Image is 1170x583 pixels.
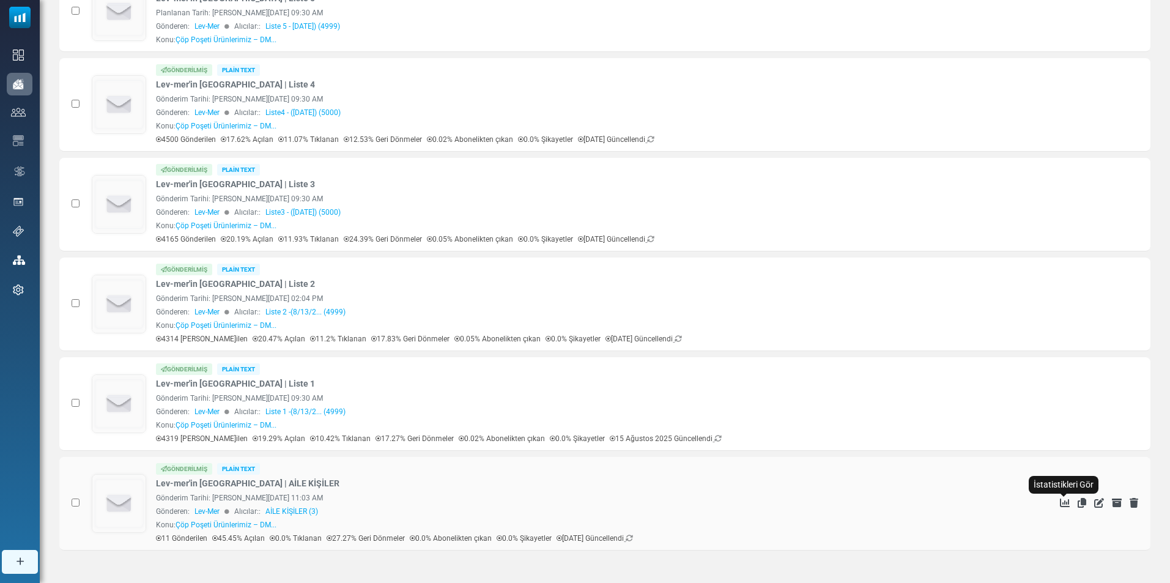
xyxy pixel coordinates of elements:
[156,78,315,91] a: Lev-mer'in [GEOGRAPHIC_DATA] | Liste 4
[344,134,422,145] p: 12.53% Geri Dönmeler
[156,94,1005,105] div: Gönderim Tarihi: [PERSON_NAME][DATE] 09:30 AM
[92,76,146,133] img: empty-draft-icon2.svg
[176,321,276,330] span: Çöp Poşeti Ürünlerimiz – DM...
[221,134,273,145] p: 17.62% Açılan
[156,393,1005,404] div: Gönderim Tarihi: [PERSON_NAME][DATE] 09:30 AM
[376,433,454,444] p: 17.27% Geri Dönmeler
[156,406,1005,417] div: Gönderen: Alıcılar::
[156,420,276,431] div: Konu:
[156,333,248,344] p: 4314 [PERSON_NAME]ilen
[13,79,24,89] img: campaigns-icon-active.png
[156,234,216,245] p: 4165 Gönderilen
[156,506,1005,517] div: Gönderen: Alıcılar::
[578,134,654,145] p: [DATE] Güncellendi
[605,333,682,344] p: [DATE] Güncellendi
[156,164,212,176] div: Gönderilmiş
[11,108,26,116] img: contacts-icon.svg
[156,278,315,291] a: Lev-mer'in [GEOGRAPHIC_DATA] | Liste 2
[518,134,573,145] p: 0.0% Şikayetler
[156,306,1005,317] div: Gönderen: Alıcılar::
[265,21,340,32] a: Liste 5 - [DATE]) (4999)
[310,433,371,444] p: 10.42% Tıklanan
[176,221,276,230] span: Çöp Poşeti Ürünlerimiz – DM...
[156,377,315,390] a: Lev-mer'in [GEOGRAPHIC_DATA] | Liste 1
[13,135,24,146] img: email-templates-icon.svg
[156,21,1005,32] div: Gönderen: Alıcılar::
[221,234,273,245] p: 20.19% Açılan
[278,234,339,245] p: 11.93% Tıklanan
[344,234,422,245] p: 24.39% Geri Dönmeler
[1078,498,1086,508] a: Kopyala
[427,134,513,145] p: 0.02% Abonelikten çıkan
[265,506,318,517] a: AİLE KİŞİLER (3)
[194,21,220,32] span: Lev-Mer
[176,421,276,429] span: Çöp Poşeti Ürünlerimiz – DM...
[156,320,276,331] div: Konu:
[518,234,573,245] p: 0.0% Şikayetler
[546,333,601,344] p: 0.0% Şikayetler
[270,533,322,544] p: 0.0% Tıklanan
[13,226,24,237] img: support-icon.svg
[217,363,260,375] div: Plain Text
[1094,498,1104,508] a: Düzenle
[327,533,405,544] p: 27.27% Geri Dönmeler
[156,107,1005,118] div: Gönderen: Alıcılar::
[13,196,24,207] img: landing_pages.svg
[194,107,220,118] span: Lev-Mer
[156,492,1005,503] div: Gönderim Tarihi: [PERSON_NAME][DATE] 11:03 AM
[13,50,24,61] img: dashboard-icon.svg
[156,519,276,530] div: Konu:
[156,433,248,444] p: 4319 [PERSON_NAME]ilen
[194,306,220,317] span: Lev-Mer
[92,475,146,532] img: empty-draft-icon2.svg
[265,207,341,218] a: Liste3 - ([DATE]) (5000)
[454,333,541,344] p: 0.05% Abonelikten çıkan
[156,477,339,490] a: Lev-mer'in [GEOGRAPHIC_DATA] | AİLE KİŞİLER
[278,134,339,145] p: 11.07% Tıklanan
[310,333,366,344] p: 11.2% Tıklanan
[176,122,276,130] span: Çöp Poşeti Ürünlerimiz – DM...
[92,176,146,233] img: empty-draft-icon2.svg
[217,463,260,475] div: Plain Text
[459,433,545,444] p: 0.02% Abonelikten çıkan
[92,375,146,433] img: empty-draft-icon2.svg
[265,306,346,317] a: Liste 2 -(8/13/2... (4999)
[156,463,212,475] div: Gönderilmiş
[1112,498,1122,508] a: Arşivle
[427,234,513,245] p: 0.05% Abonelikten çıkan
[578,234,654,245] p: [DATE] Güncellendi
[217,64,260,76] div: Plain Text
[194,506,220,517] span: Lev-Mer
[156,207,1005,218] div: Gönderen: Alıcılar::
[265,107,341,118] a: Liste4 - ([DATE]) (5000)
[550,433,605,444] p: 0.0% Şikayetler
[156,178,315,191] a: Lev-mer'in [GEOGRAPHIC_DATA] | Liste 3
[253,433,305,444] p: 19.29% Açılan
[156,264,212,275] div: Gönderilmiş
[156,64,212,76] div: Gönderilmiş
[156,7,1005,18] div: Planlanan Tarih: [PERSON_NAME][DATE] 09:30 AM
[194,207,220,218] span: Lev-Mer
[156,134,216,145] p: 4500 Gönderilen
[156,533,207,544] p: 11 Gönderilen
[497,533,552,544] p: 0.0% Şikayetler
[156,193,1005,204] div: Gönderim Tarihi: [PERSON_NAME][DATE] 09:30 AM
[156,121,276,132] div: Konu:
[371,333,450,344] p: 17.83% Geri Dönmeler
[156,363,212,375] div: Gönderilmiş
[265,406,346,417] a: Liste 1 -(8/13/2... (4999)
[9,7,31,28] img: mailsoftly_icon_blue_white.svg
[13,165,26,179] img: workflow.svg
[156,220,276,231] div: Konu:
[156,34,276,45] div: Konu:
[212,533,265,544] p: 45.45% Açılan
[253,333,305,344] p: 20.47% Açılan
[217,264,260,275] div: Plain Text
[1130,498,1138,508] a: Sil
[176,521,276,529] span: Çöp Poşeti Ürünlerimiz – DM...
[13,284,24,295] img: settings-icon.svg
[194,406,220,417] span: Lev-Mer
[92,275,146,333] img: empty-draft-icon2.svg
[176,35,276,44] span: Çöp Poşeti Ürünlerimiz – DM...
[557,533,633,544] p: [DATE] Güncellendi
